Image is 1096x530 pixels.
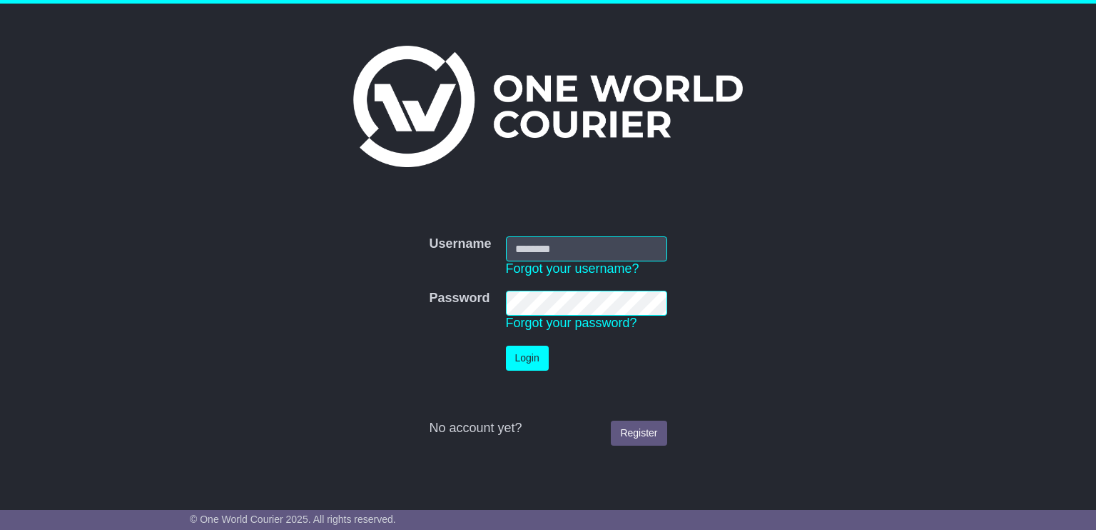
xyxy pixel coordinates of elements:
[190,514,396,525] span: © One World Courier 2025. All rights reserved.
[506,316,637,330] a: Forgot your password?
[611,421,666,446] a: Register
[506,261,639,276] a: Forgot your username?
[429,236,491,252] label: Username
[506,346,549,371] button: Login
[429,291,489,306] label: Password
[353,46,743,167] img: One World
[429,421,666,436] div: No account yet?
